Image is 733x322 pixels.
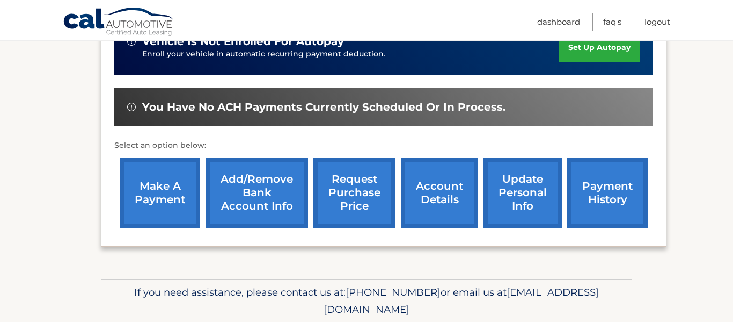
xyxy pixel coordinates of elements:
span: You have no ACH payments currently scheduled or in process. [142,101,505,114]
a: FAQ's [603,13,621,31]
a: Dashboard [537,13,580,31]
a: set up autopay [559,33,640,62]
img: alert-white.svg [127,103,136,111]
p: If you need assistance, please contact us at: or email us at [108,284,625,318]
span: [EMAIL_ADDRESS][DOMAIN_NAME] [324,286,599,316]
span: [PHONE_NUMBER] [346,286,441,298]
p: Enroll your vehicle in automatic recurring payment deduction. [142,48,559,60]
a: Cal Automotive [63,7,175,38]
a: make a payment [120,158,200,228]
span: vehicle is not enrolled for autopay [142,35,344,48]
a: Logout [644,13,670,31]
a: update personal info [483,158,562,228]
a: payment history [567,158,648,228]
p: Select an option below: [114,139,653,152]
a: account details [401,158,478,228]
img: alert-white.svg [127,37,136,46]
a: request purchase price [313,158,395,228]
a: Add/Remove bank account info [206,158,308,228]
